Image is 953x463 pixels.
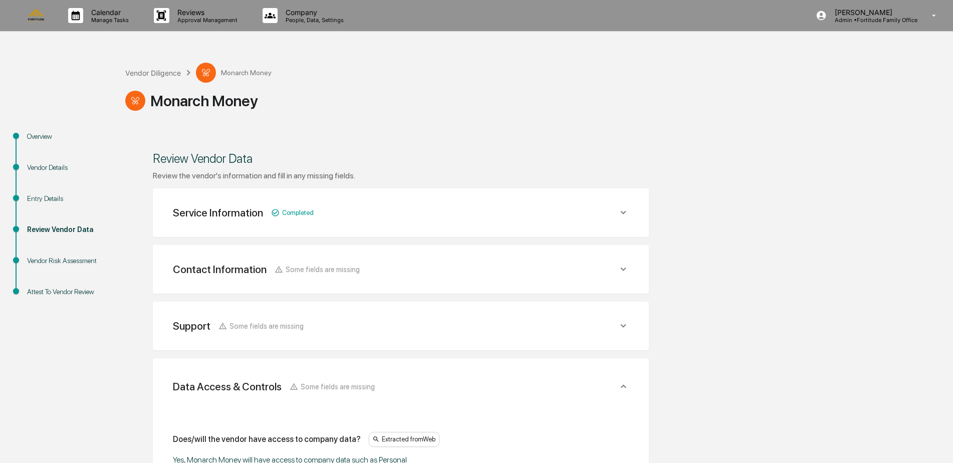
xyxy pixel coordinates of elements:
[286,265,360,274] span: Some fields are missing
[229,322,304,330] span: Some fields are missing
[125,91,145,111] img: Vendor Logo
[153,171,649,180] div: Review the vendor's information and fill in any missing fields.
[27,162,109,173] div: Vendor Details
[83,17,134,24] p: Manage Tasks
[125,69,181,77] div: Vendor Diligence
[173,434,361,444] div: Does/will the vendor have access to company data?
[282,209,314,216] span: Completed
[827,17,917,24] p: Admin • Fortitude Family Office
[153,151,649,166] div: Review Vendor Data
[165,200,637,225] div: Service InformationCompleted
[24,9,48,22] img: logo
[173,380,282,393] div: Data Access & Controls
[27,131,109,142] div: Overview
[165,314,637,338] div: SupportSome fields are missing
[165,370,637,403] div: Data Access & ControlsSome fields are missing
[196,63,272,83] div: Monarch Money
[278,17,349,24] p: People, Data, Settings
[369,432,439,447] div: Extracted from Web
[278,8,349,17] p: Company
[27,193,109,204] div: Entry Details
[169,17,243,24] p: Approval Management
[83,8,134,17] p: Calendar
[27,224,109,235] div: Review Vendor Data
[125,91,948,111] div: Monarch Money
[27,256,109,266] div: Vendor Risk Assessment
[921,430,948,457] iframe: Open customer support
[173,320,210,332] div: Support
[196,63,216,83] img: Vendor Logo
[301,382,375,391] span: Some fields are missing
[165,257,637,282] div: Contact InformationSome fields are missing
[169,8,243,17] p: Reviews
[173,263,267,276] div: Contact Information
[827,8,917,17] p: [PERSON_NAME]
[27,287,109,297] div: Attest To Vendor Review
[173,206,263,219] div: Service Information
